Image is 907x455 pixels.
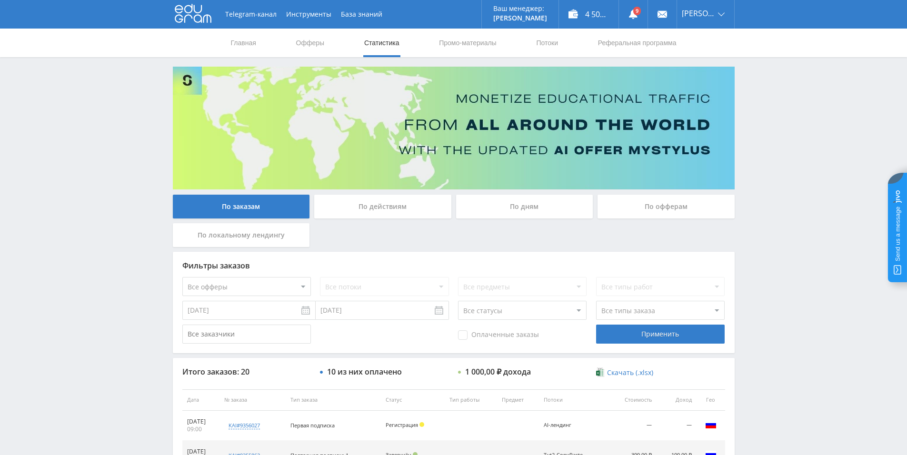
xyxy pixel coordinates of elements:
[598,195,735,218] div: По офферам
[535,29,559,57] a: Потоки
[682,10,715,17] span: [PERSON_NAME]
[182,261,725,270] div: Фильтры заказов
[458,330,539,340] span: Оплаченные заказы
[493,14,547,22] p: [PERSON_NAME]
[363,29,400,57] a: Статистика
[456,195,593,218] div: По дням
[314,195,451,218] div: По действиям
[295,29,326,57] a: Офферы
[182,325,311,344] input: Все заказчики
[173,67,735,189] img: Banner
[230,29,257,57] a: Главная
[173,223,310,247] div: По локальному лендингу
[493,5,547,12] p: Ваш менеджер:
[438,29,497,57] a: Промо-материалы
[596,325,725,344] div: Применить
[173,195,310,218] div: По заказам
[597,29,678,57] a: Реферальная программа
